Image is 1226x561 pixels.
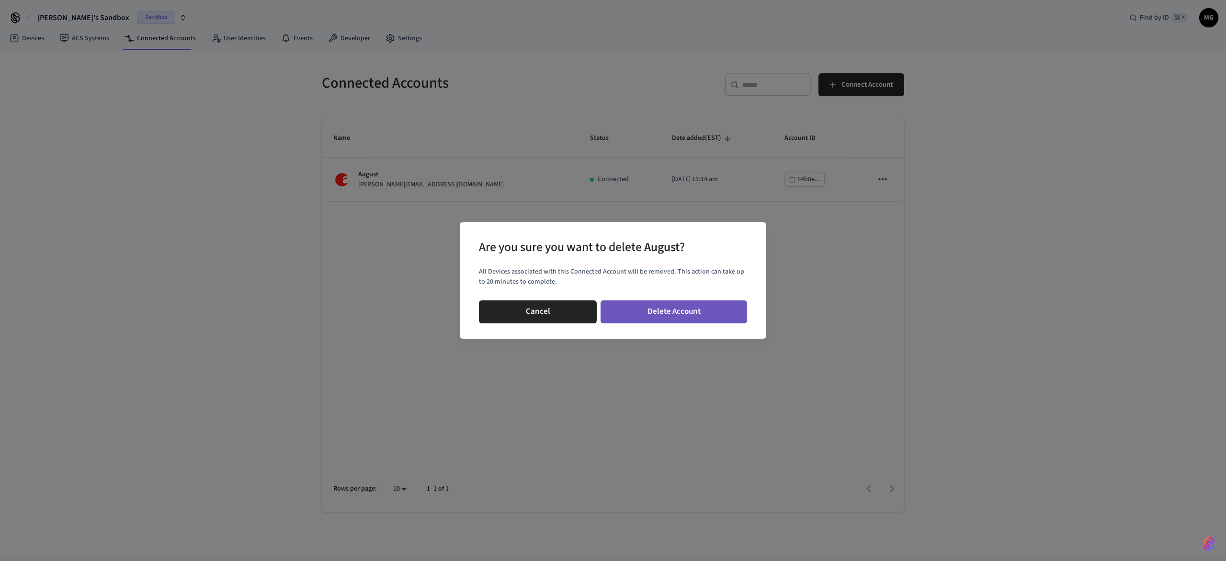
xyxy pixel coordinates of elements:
[479,238,685,257] div: Are you sure you want to delete ?
[601,300,747,323] button: Delete Account
[1203,536,1215,551] img: SeamLogoGradient.69752ec5.svg
[644,239,680,256] span: August
[479,300,597,323] button: Cancel
[479,267,747,287] p: All Devices associated with this Connected Account will be removed. This action can take up to 20...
